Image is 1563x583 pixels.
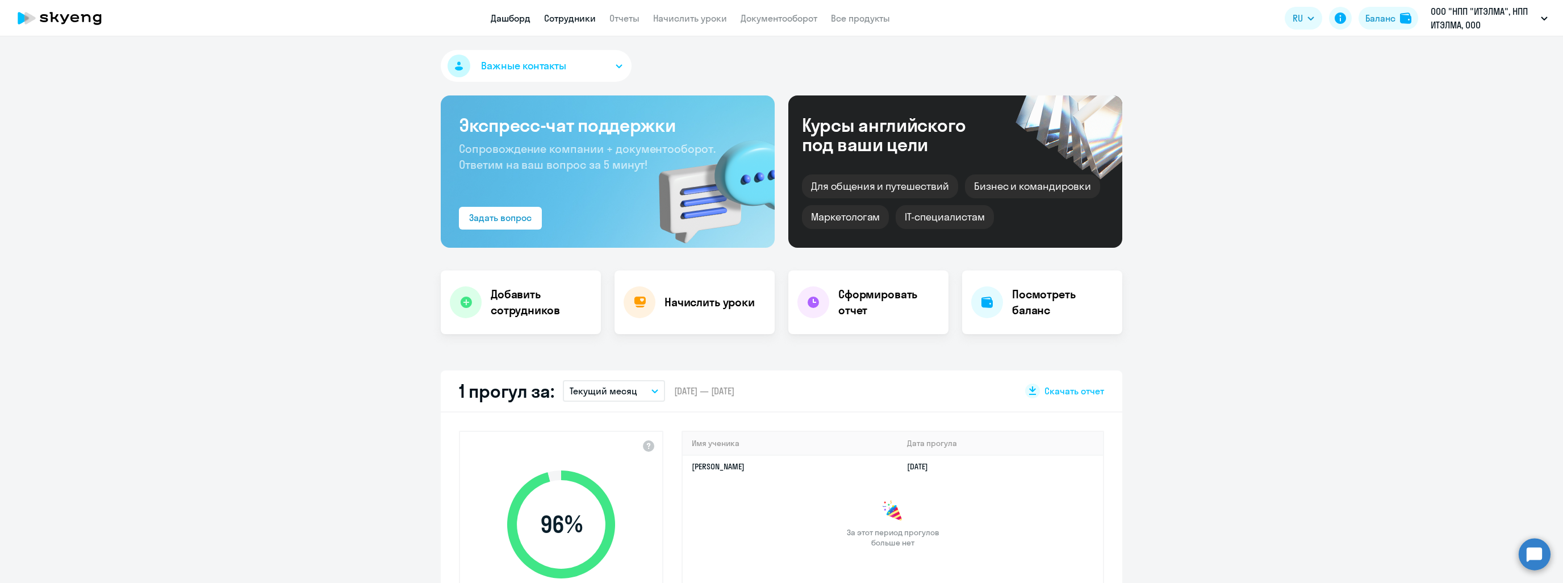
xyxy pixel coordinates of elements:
span: Важные контакты [481,59,566,73]
a: Документооборот [741,13,817,24]
h4: Посмотреть баланс [1012,286,1113,318]
div: Для общения и путешествий [802,174,958,198]
span: [DATE] — [DATE] [674,385,734,397]
a: [DATE] [907,461,937,472]
a: Сотрудники [544,13,596,24]
img: congrats [881,500,904,523]
a: Дашборд [491,13,530,24]
img: balance [1400,13,1411,24]
img: bg-img [642,120,775,248]
h3: Экспресс-чат поддержки [459,114,757,136]
button: Важные контакты [441,50,632,82]
div: Маркетологам [802,205,889,229]
button: Балансbalance [1359,7,1418,30]
div: Баланс [1365,11,1395,25]
a: [PERSON_NAME] [692,461,745,472]
h4: Сформировать отчет [838,286,939,318]
span: Скачать отчет [1044,385,1104,397]
th: Дата прогула [898,432,1103,455]
th: Имя ученика [683,432,898,455]
span: За этот период прогулов больше нет [845,527,941,548]
span: 96 % [496,511,626,538]
div: Курсы английского под ваши цели [802,115,996,154]
button: RU [1285,7,1322,30]
button: ООО "НПП "ИТЭЛМА", НПП ИТЭЛМА, ООО [1425,5,1553,32]
a: Отчеты [609,13,640,24]
h2: 1 прогул за: [459,380,554,402]
button: Текущий месяц [563,380,665,402]
span: RU [1293,11,1303,25]
div: Задать вопрос [469,211,532,224]
p: Текущий месяц [570,384,637,398]
a: Все продукты [831,13,890,24]
a: Начислить уроки [653,13,727,24]
h4: Добавить сотрудников [491,286,592,318]
h4: Начислить уроки [665,294,755,310]
p: ООО "НПП "ИТЭЛМА", НПП ИТЭЛМА, ООО [1431,5,1536,32]
button: Задать вопрос [459,207,542,230]
div: Бизнес и командировки [965,174,1100,198]
span: Сопровождение компании + документооборот. Ответим на ваш вопрос за 5 минут! [459,141,716,172]
div: IT-специалистам [896,205,993,229]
